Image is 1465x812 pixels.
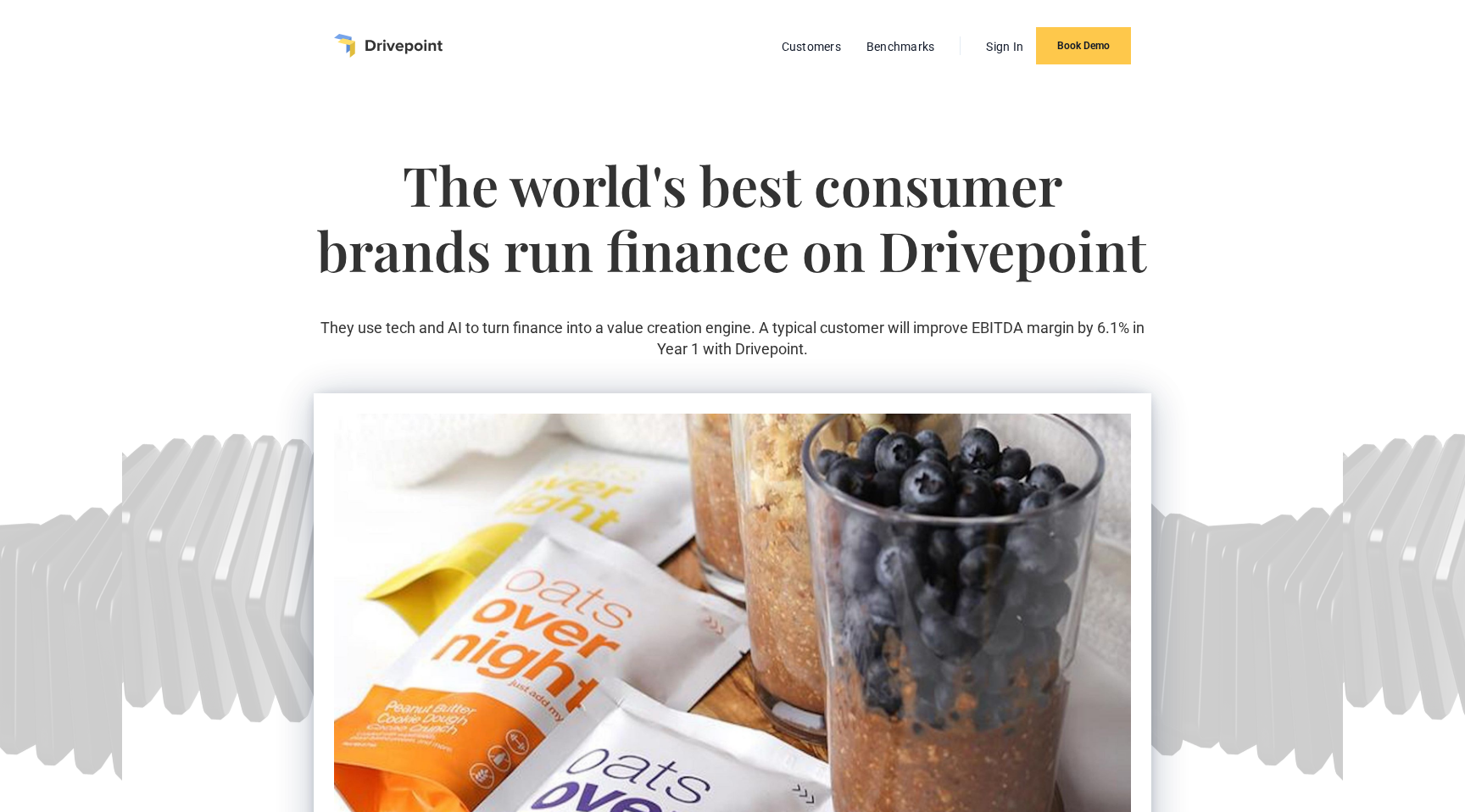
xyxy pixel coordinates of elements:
a: home [334,34,443,58]
a: Sign In [978,36,1032,58]
a: Book Demo [1036,27,1131,64]
p: They use tech and AI to turn finance into a value creation engine. A typical customer will improv... [314,317,1152,359]
a: Customers [773,36,849,58]
h1: The world's best consumer brands run finance on Drivepoint [314,153,1152,317]
a: Benchmarks [858,36,944,58]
